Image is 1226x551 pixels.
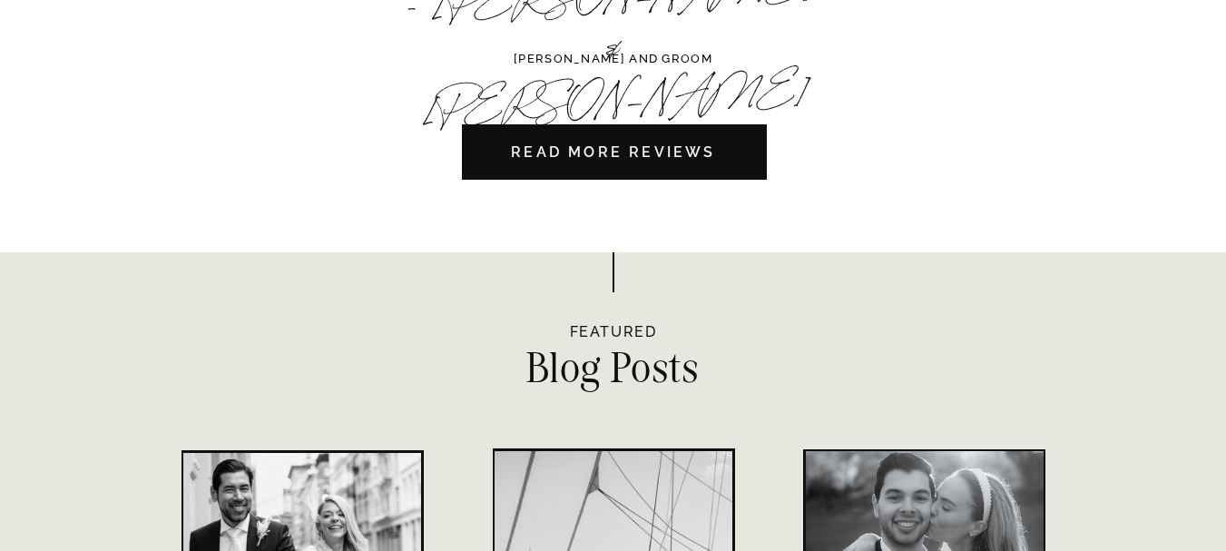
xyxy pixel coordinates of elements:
[461,124,767,180] a: READ MORE REVIEWS
[492,50,735,69] a: [PERSON_NAME] AND GROOM
[417,347,809,383] a: Blog Posts
[556,321,671,340] h2: featured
